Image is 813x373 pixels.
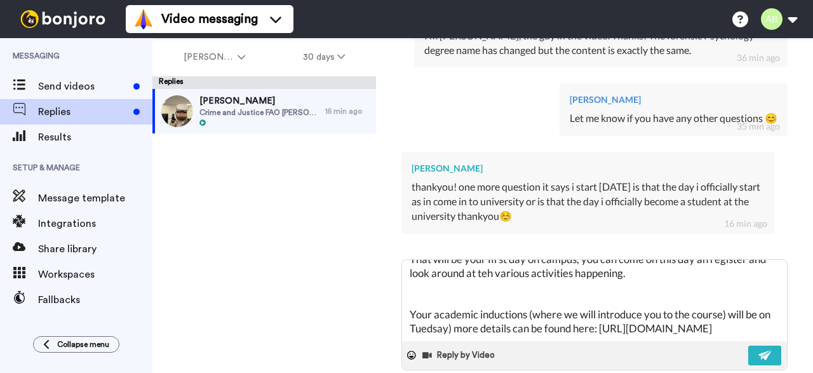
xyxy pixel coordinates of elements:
[161,10,258,28] span: Video messaging
[199,107,319,118] span: Crime and Justice FAO [PERSON_NAME]
[133,9,154,29] img: vm-color.svg
[184,51,235,64] span: [PERSON_NAME]
[38,104,128,119] span: Replies
[412,162,765,175] div: [PERSON_NAME]
[412,180,765,224] div: thankyou! one more question it says i start [DATE] is that the day i officially start as in come ...
[38,130,152,145] span: Results
[758,350,772,360] img: send-white.svg
[570,93,777,106] div: [PERSON_NAME]
[155,46,274,69] button: [PERSON_NAME]
[570,111,777,126] div: Let me know if you have any other questions 😊
[325,106,370,116] div: 15 min ago
[737,51,780,64] div: 36 min ago
[38,292,152,308] span: Fallbacks
[152,89,376,133] a: [PERSON_NAME]Crime and Justice FAO [PERSON_NAME]15 min ago
[38,241,152,257] span: Share library
[274,46,374,69] button: 30 days
[724,217,767,230] div: 16 min ago
[38,216,152,231] span: Integrations
[421,346,499,365] button: Reply by Video
[38,191,152,206] span: Message template
[152,76,376,89] div: Replies
[38,267,152,282] span: Workspaces
[38,79,128,94] span: Send videos
[57,339,109,349] span: Collapse menu
[33,336,119,353] button: Collapse menu
[402,260,787,341] textarea: That will be your first day on campus, you can come on this day an register and look around at te...
[161,95,193,127] img: b5d03072-0587-4152-ac21-2de47b90cc70-thumb.jpg
[199,95,319,107] span: [PERSON_NAME]
[15,10,111,28] img: bj-logo-header-white.svg
[737,120,780,133] div: 35 min ago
